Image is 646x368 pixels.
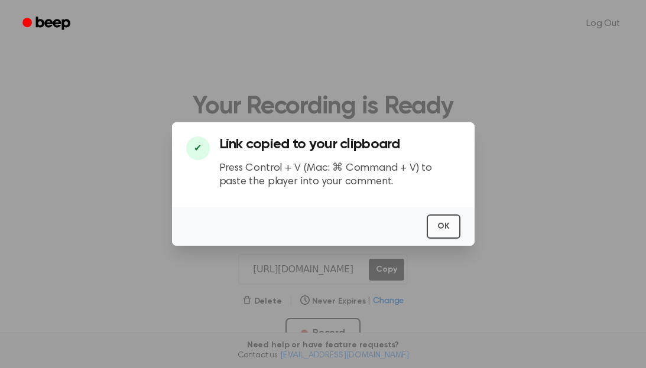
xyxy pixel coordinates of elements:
[186,136,210,160] div: ✔
[14,12,81,35] a: Beep
[219,162,460,188] p: Press Control + V (Mac: ⌘ Command + V) to paste the player into your comment.
[574,9,632,38] a: Log Out
[219,136,460,152] h3: Link copied to your clipboard
[427,214,460,239] button: OK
